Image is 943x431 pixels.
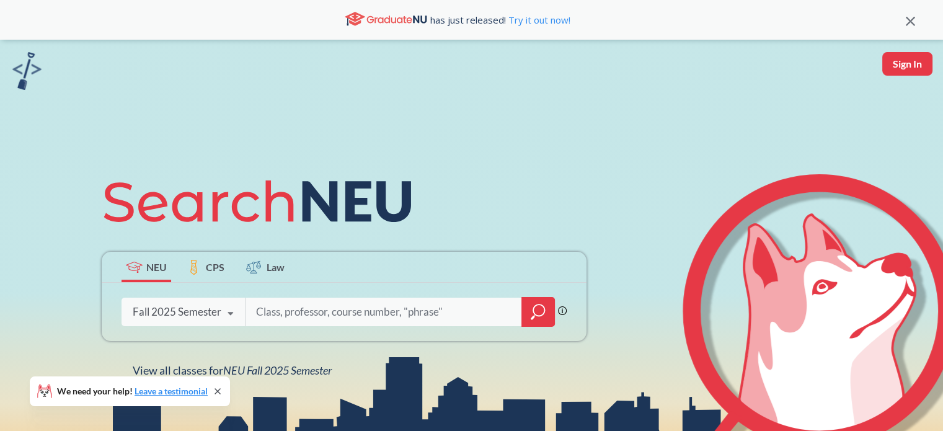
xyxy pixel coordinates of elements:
[267,260,285,274] span: Law
[430,13,570,27] span: has just released!
[12,52,42,94] a: sandbox logo
[206,260,224,274] span: CPS
[133,363,332,377] span: View all classes for
[146,260,167,274] span: NEU
[506,14,570,26] a: Try it out now!
[882,52,932,76] button: Sign In
[531,303,546,321] svg: magnifying glass
[255,299,513,325] input: Class, professor, course number, "phrase"
[57,387,208,396] span: We need your help!
[135,386,208,396] a: Leave a testimonial
[12,52,42,90] img: sandbox logo
[133,305,221,319] div: Fall 2025 Semester
[521,297,555,327] div: magnifying glass
[223,363,332,377] span: NEU Fall 2025 Semester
